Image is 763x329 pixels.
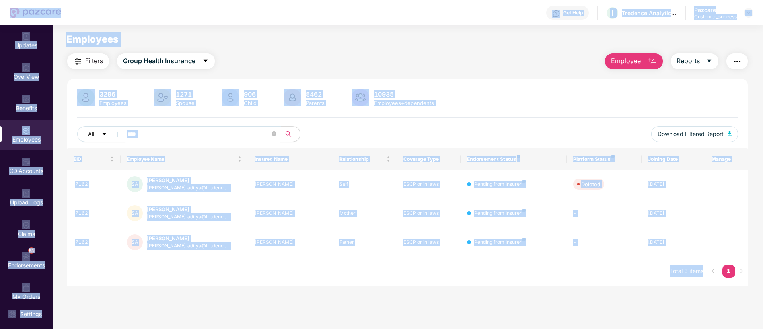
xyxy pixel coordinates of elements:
div: [PERSON_NAME].aditya@tredence... [147,184,230,192]
div: Tredence Analytics Solutions Private Limited [622,9,677,17]
button: Download Filtered Report [651,126,738,142]
span: Employee Name [127,156,236,162]
div: Endorsement Status [467,156,561,162]
div: Pending from Insurer [474,239,526,246]
div: ESCP or in laws [403,210,454,217]
img: svg+xml;base64,PHN2ZyB4bWxucz0iaHR0cDovL3d3dy53My5vcmcvMjAwMC9zdmciIHdpZHRoPSI4IiBoZWlnaHQ9IjgiIH... [517,155,520,158]
div: 5462 [304,90,326,98]
span: search [280,131,296,137]
span: caret-down [202,58,209,65]
td: - [567,199,641,228]
div: ESCP or in laws [403,181,454,188]
div: Customer_success [694,14,737,20]
div: Pending from Insurer [474,210,526,217]
button: Group Health Insurancecaret-down [117,53,215,69]
div: 10935 [372,90,436,98]
img: svg+xml;base64,PHN2ZyBpZD0iVXBsb2FkX0xvZ3MiIGRhdGEtbmFtZT0iVXBsb2FkIExvZ3MiIHhtbG5zPSJodHRwOi8vd3... [22,190,30,198]
span: Employees [66,33,119,45]
img: svg+xml;base64,PHN2ZyB4bWxucz0iaHR0cDovL3d3dy53My5vcmcvMjAwMC9zdmciIHhtbG5zOnhsaW5rPSJodHRwOi8vd3... [77,89,95,106]
img: svg+xml;base64,PHN2ZyB4bWxucz0iaHR0cDovL3d3dy53My5vcmcvMjAwMC9zdmciIHhtbG5zOnhsaW5rPSJodHRwOi8vd3... [154,89,171,106]
div: Parents [304,100,326,106]
div: SA [127,176,143,192]
span: close-circle [272,130,276,138]
div: Employees+dependents [372,100,436,106]
img: svg+xml;base64,PHN2ZyB4bWxucz0iaHR0cDovL3d3dy53My5vcmcvMjAwMC9zdmciIHdpZHRoPSI4IiBoZWlnaHQ9IjgiIH... [522,209,526,212]
div: Platform Status [573,156,635,162]
img: svg+xml;base64,PHN2ZyB4bWxucz0iaHR0cDovL3d3dy53My5vcmcvMjAwMC9zdmciIHhtbG5zOnhsaW5rPSJodHRwOi8vd3... [352,89,369,106]
div: [PERSON_NAME] [255,239,327,246]
div: Get Help [563,10,583,16]
td: - [567,228,641,257]
span: Group Health Insurance [123,56,195,66]
div: [PERSON_NAME] [255,181,327,188]
div: ESCP or in laws [403,239,454,246]
span: caret-down [706,58,712,65]
img: svg+xml;base64,PHN2ZyB4bWxucz0iaHR0cDovL3d3dy53My5vcmcvMjAwMC9zdmciIHhtbG5zOnhsaW5rPSJodHRwOi8vd3... [728,131,732,136]
th: EID [67,148,121,170]
button: Allcaret-down [77,126,126,142]
div: 906 [242,90,258,98]
div: [PERSON_NAME].aditya@tredence... [147,213,230,221]
th: Joining Date [642,148,705,170]
div: SA [127,234,143,250]
div: 7162 [75,210,114,217]
button: right [735,265,748,278]
span: Relationship [339,156,384,162]
div: [DATE] [648,239,699,246]
img: svg+xml;base64,PHN2ZyB4bWxucz0iaHR0cDovL3d3dy53My5vcmcvMjAwMC9zdmciIHhtbG5zOnhsaW5rPSJodHRwOi8vd3... [647,57,657,66]
img: svg+xml;base64,PHN2ZyB4bWxucz0iaHR0cDovL3d3dy53My5vcmcvMjAwMC9zdmciIHdpZHRoPSIyNCIgaGVpZ2h0PSIyNC... [73,57,83,66]
span: left [710,269,715,273]
span: Filters [85,56,103,66]
span: right [739,269,744,273]
span: close-circle [272,131,276,136]
th: Coverage Type [397,148,461,170]
img: svg+xml;base64,PHN2ZyB4bWxucz0iaHR0cDovL3d3dy53My5vcmcvMjAwMC9zdmciIHdpZHRoPSI4IiBoZWlnaHQ9IjgiIH... [522,180,526,183]
div: SA [127,205,143,221]
div: Pending from Insurer [474,181,526,188]
img: svg+xml;base64,PHN2ZyBpZD0iTXlfT3JkZXJzIiBkYXRhLW5hbWU9Ik15IE9yZGVycyIgeG1sbnM9Imh0dHA6Ly93d3cudz... [22,284,30,292]
div: 7162 [75,239,114,246]
div: 3296 [98,90,128,98]
span: All [88,130,94,138]
img: svg+xml;base64,PHN2ZyB4bWxucz0iaHR0cDovL3d3dy53My5vcmcvMjAwMC9zdmciIHdpZHRoPSI4IiBoZWlnaHQ9IjgiIH... [522,238,526,241]
img: svg+xml;base64,PHN2ZyBpZD0iQ0RfQWNjb3VudHMiIGRhdGEtbmFtZT0iQ0QgQWNjb3VudHMiIHhtbG5zPSJodHRwOi8vd3... [22,158,30,166]
div: Father [339,239,390,246]
img: svg+xml;base64,PHN2ZyBpZD0iSG9tZSIgeG1sbnM9Imh0dHA6Ly93d3cudzMub3JnLzIwMDAvc3ZnIiB3aWR0aD0iMjAiIG... [22,64,30,72]
img: svg+xml;base64,PHN2ZyBpZD0iRHJvcGRvd24tMzJ4MzIiIHhtbG5zPSJodHRwOi8vd3d3LnczLm9yZy8yMDAwL3N2ZyIgd2... [745,10,752,16]
div: [DATE] [648,210,699,217]
img: svg+xml;base64,PHN2ZyBpZD0iQ2xhaW0iIHhtbG5zPSJodHRwOi8vd3d3LnczLm9yZy8yMDAwL3N2ZyIgd2lkdGg9IjIwIi... [22,221,30,229]
span: caret-down [101,131,107,138]
span: T [610,8,615,18]
div: [DATE] [648,181,699,188]
th: Relationship [333,148,397,170]
div: 7162 [75,181,114,188]
img: svg+xml;base64,PHN2ZyBpZD0iQmVuZWZpdHMiIHhtbG5zPSJodHRwOi8vd3d3LnczLm9yZy8yMDAwL3N2ZyIgd2lkdGg9Ij... [22,95,30,103]
img: svg+xml;base64,PHN2ZyBpZD0iRW5kb3JzZW1lbnRzIiB4bWxucz0iaHR0cDovL3d3dy53My5vcmcvMjAwMC9zdmciIHdpZH... [22,253,30,261]
img: svg+xml;base64,PHN2ZyBpZD0iSGVscC0zMngzMiIgeG1sbnM9Imh0dHA6Ly93d3cudzMub3JnLzIwMDAvc3ZnIiB3aWR0aD... [552,10,560,18]
img: svg+xml;base64,PHN2ZyB4bWxucz0iaHR0cDovL3d3dy53My5vcmcvMjAwMC9zdmciIHhtbG5zOnhsaW5rPSJodHRwOi8vd3... [222,89,239,106]
div: Employees [98,100,128,106]
button: Employee [605,53,663,69]
div: Mother [339,210,390,217]
div: 53 [28,247,35,254]
button: Filters [67,53,109,69]
span: EID [74,156,108,162]
div: Settings [18,310,44,318]
div: Child [242,100,258,106]
div: [PERSON_NAME] [147,206,230,213]
li: Previous Page [707,265,719,278]
th: Employee Name [121,148,248,170]
img: svg+xml;base64,PHN2ZyB4bWxucz0iaHR0cDovL3d3dy53My5vcmcvMjAwMC9zdmciIHdpZHRoPSIyNCIgaGVpZ2h0PSIyNC... [732,57,742,66]
div: Deleted [581,180,600,188]
button: Reportscaret-down [671,53,718,69]
img: New Pazcare Logo [10,8,61,18]
div: [PERSON_NAME] [147,177,230,184]
li: Total 3 items [670,265,703,278]
span: Download Filtered Report [658,130,724,138]
button: left [707,265,719,278]
img: svg+xml;base64,PHN2ZyBpZD0iU2V0dGluZy0yMHgyMCIgeG1sbnM9Imh0dHA6Ly93d3cudzMub3JnLzIwMDAvc3ZnIiB3aW... [8,310,16,318]
span: Employee [611,56,641,66]
img: svg+xml;base64,PHN2ZyBpZD0iVXBkYXRlZCIgeG1sbnM9Imh0dHA6Ly93d3cudzMub3JnLzIwMDAvc3ZnIiB3aWR0aD0iMj... [22,33,30,41]
li: Next Page [735,265,748,278]
span: Reports [677,56,700,66]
